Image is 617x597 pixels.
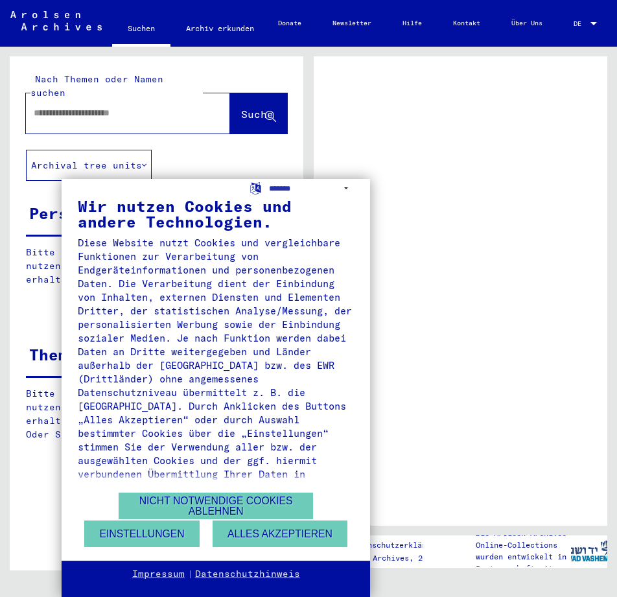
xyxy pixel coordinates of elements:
label: Sprache auswählen [249,181,262,193]
button: Nicht notwendige Cookies ablehnen [119,493,313,519]
div: Wir nutzen Cookies und andere Technologien. [78,198,354,229]
a: Impressum [132,568,185,581]
button: Alles akzeptieren [213,521,347,547]
select: Sprache auswählen [269,179,354,198]
button: Einstellungen [84,521,199,547]
a: Datenschutzhinweis [195,568,300,581]
div: Diese Website nutzt Cookies und vergleichbare Funktionen zur Verarbeitung von Endgeräteinformatio... [78,236,354,508]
